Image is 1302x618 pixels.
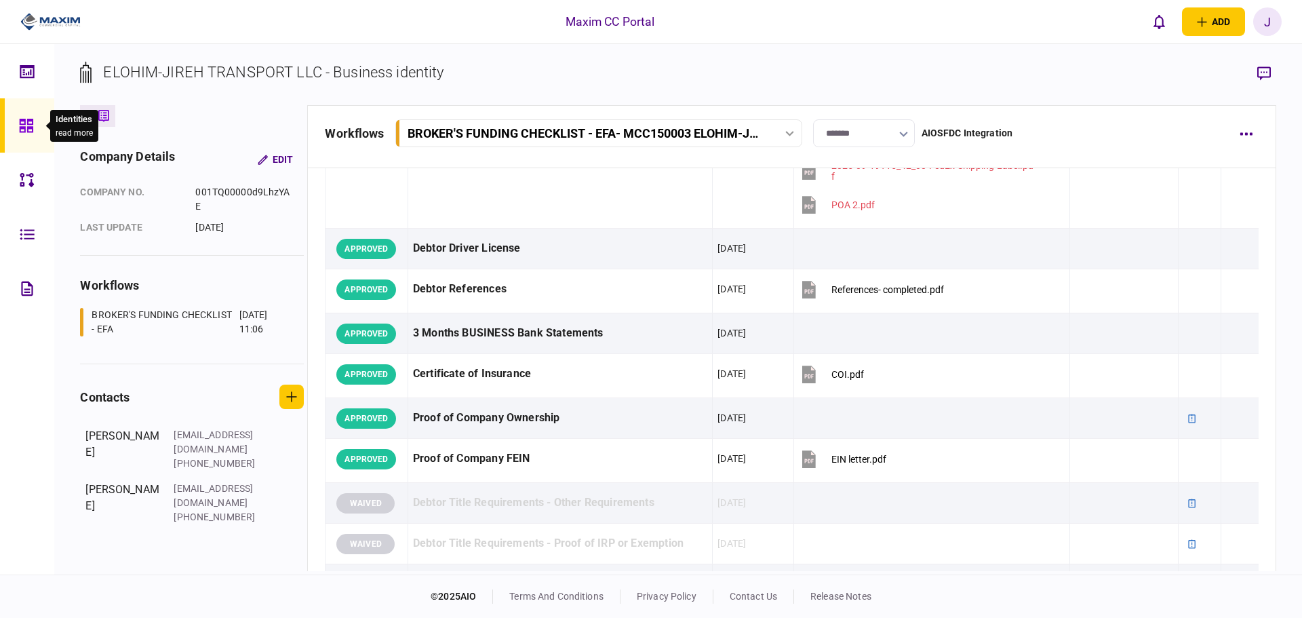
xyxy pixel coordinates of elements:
[413,318,707,349] div: 3 Months BUSINESS Bank Statements
[413,488,707,518] div: Debtor Title Requirements - Other Requirements
[717,282,746,296] div: [DATE]
[1145,7,1174,36] button: open notifications list
[799,274,944,305] button: References- completed.pdf
[413,569,707,600] div: Sales Tax Paid
[799,189,875,220] button: POA 2.pdf
[56,113,93,126] div: Identities
[80,185,182,214] div: company no.
[80,220,182,235] div: last update
[174,482,262,510] div: [EMAIL_ADDRESS][DOMAIN_NAME]
[413,233,707,264] div: Debtor Driver License
[336,324,396,344] div: APPROVED
[92,308,235,336] div: BROKER'S FUNDING CHECKLIST - EFA
[80,147,175,172] div: company details
[717,367,746,381] div: [DATE]
[799,444,886,474] button: EIN letter.pdf
[325,124,384,142] div: workflows
[431,590,493,604] div: © 2025 AIO
[831,160,1036,182] div: 2025-09-19T15_42_00-FedEx-Shipping-Label.pdf
[195,185,294,214] div: 001TQ00000d9LhzYAE
[336,449,396,469] div: APPROVED
[637,591,696,602] a: privacy policy
[922,126,1013,140] div: AIOSFDC Integration
[717,452,746,465] div: [DATE]
[56,128,93,138] button: read more
[1253,7,1282,36] button: J
[831,199,875,210] div: POA 2.pdf
[239,308,288,336] div: [DATE] 11:06
[831,284,944,295] div: References- completed.pdf
[336,493,395,514] div: WAIVED
[85,482,160,524] div: [PERSON_NAME]
[336,279,396,300] div: APPROVED
[408,126,761,140] div: BROKER'S FUNDING CHECKLIST - EFA - MCC150003 ELOHIM-JIREH TRANSPORT LLC
[799,359,864,389] button: COI.pdf
[831,454,886,465] div: EIN letter.pdf
[413,528,707,559] div: Debtor Title Requirements - Proof of IRP or Exemption
[831,369,864,380] div: COI.pdf
[413,274,707,305] div: Debtor References
[566,13,655,31] div: Maxim CC Portal
[1182,7,1245,36] button: open adding identity options
[174,457,262,471] div: [PHONE_NUMBER]
[103,61,443,83] div: ELOHIM-JIREH TRANSPORT LLC - Business identity
[730,591,777,602] a: contact us
[717,496,746,509] div: [DATE]
[20,12,81,32] img: client company logo
[717,242,746,255] div: [DATE]
[413,444,707,474] div: Proof of Company FEIN
[810,591,871,602] a: release notes
[717,411,746,425] div: [DATE]
[509,591,604,602] a: terms and conditions
[336,534,395,554] div: WAIVED
[413,403,707,433] div: Proof of Company Ownership
[717,537,746,550] div: [DATE]
[174,428,262,457] div: [EMAIL_ADDRESS][DOMAIN_NAME]
[799,155,1036,186] button: 2025-09-19T15_42_00-FedEx-Shipping-Label.pdf
[395,119,802,147] button: BROKER'S FUNDING CHECKLIST - EFA- MCC150003 ELOHIM-JIREH TRANSPORT LLC
[80,388,130,406] div: contacts
[336,408,396,429] div: APPROVED
[80,276,304,294] div: workflows
[336,364,396,385] div: APPROVED
[174,510,262,524] div: [PHONE_NUMBER]
[336,239,396,259] div: APPROVED
[195,220,294,235] div: [DATE]
[85,428,160,471] div: [PERSON_NAME]
[717,326,746,340] div: [DATE]
[413,359,707,389] div: Certificate of Insurance
[247,147,304,172] button: Edit
[80,308,287,336] a: BROKER'S FUNDING CHECKLIST - EFA[DATE] 11:06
